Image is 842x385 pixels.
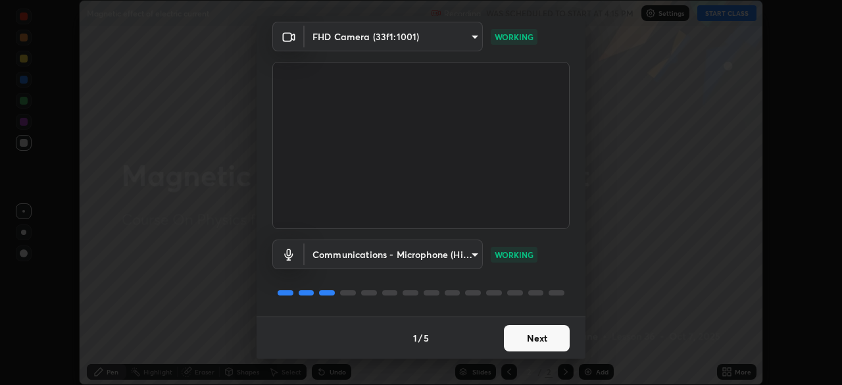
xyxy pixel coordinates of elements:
h4: 1 [413,331,417,345]
h4: / [418,331,422,345]
p: WORKING [495,31,533,43]
div: FHD Camera (33f1:1001) [305,240,483,269]
button: Next [504,325,570,351]
div: FHD Camera (33f1:1001) [305,22,483,51]
h4: 5 [424,331,429,345]
p: WORKING [495,249,533,261]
